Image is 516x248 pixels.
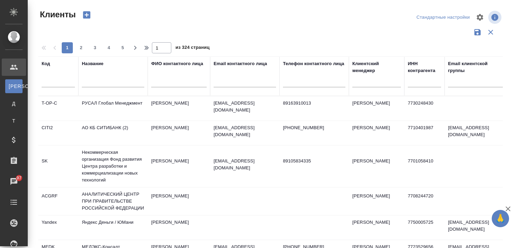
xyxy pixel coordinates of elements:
[214,100,276,114] p: [EMAIL_ADDRESS][DOMAIN_NAME]
[448,60,504,74] div: Email клиентской группы
[148,189,210,213] td: [PERSON_NAME]
[404,96,445,121] td: 7730248430
[78,187,148,215] td: АНАЛИТИЧЕСКИЙ ЦЕНТР ПРИ ПРАВИТЕЛЬСТВЕ РОССИЙСКОЙ ФЕДЕРАЦИИ
[38,189,78,213] td: ACGRF
[404,189,445,213] td: 7708244720
[492,210,509,227] button: 🙏
[78,121,148,145] td: АО КБ СИТИБАНК (2)
[5,79,23,93] a: [PERSON_NAME]
[12,175,26,181] span: 97
[408,60,441,74] div: ИНН контрагента
[148,215,210,240] td: [PERSON_NAME]
[89,42,101,53] button: 3
[78,9,95,21] button: Создать
[148,154,210,178] td: [PERSON_NAME]
[445,121,507,145] td: [EMAIL_ADDRESS][DOMAIN_NAME]
[471,26,484,39] button: Сохранить фильтры
[38,215,78,240] td: Yandex
[2,173,26,190] a: 97
[9,117,19,124] span: Т
[352,60,401,74] div: Клиентский менеджер
[82,60,103,67] div: Название
[283,124,345,131] p: [PHONE_NUMBER]
[472,9,488,26] span: Настроить таблицу
[404,215,445,240] td: 7750005725
[175,43,209,53] span: из 324 страниц
[117,44,128,51] span: 5
[78,215,148,240] td: Яндекс Деньги / ЮМани
[148,96,210,121] td: [PERSON_NAME]
[349,189,404,213] td: [PERSON_NAME]
[76,44,87,51] span: 2
[495,211,506,226] span: 🙏
[404,121,445,145] td: 7710401987
[38,96,78,121] td: T-OP-C
[484,26,497,39] button: Сбросить фильтры
[214,124,276,138] p: [EMAIL_ADDRESS][DOMAIN_NAME]
[349,215,404,240] td: [PERSON_NAME]
[404,154,445,178] td: 7701058410
[148,121,210,145] td: [PERSON_NAME]
[5,97,23,110] a: Д
[117,42,128,53] button: 5
[78,96,148,121] td: РУСАЛ Глобал Менеджмент
[9,83,19,90] span: [PERSON_NAME]
[76,42,87,53] button: 2
[38,9,76,20] span: Клиенты
[89,44,101,51] span: 3
[42,60,50,67] div: Код
[283,100,345,107] p: 89163910013
[283,158,345,165] p: 89105834335
[488,11,503,24] span: Посмотреть информацию
[445,215,507,240] td: [EMAIL_ADDRESS][DOMAIN_NAME]
[151,60,203,67] div: ФИО контактного лица
[349,96,404,121] td: [PERSON_NAME]
[103,44,114,51] span: 4
[214,60,267,67] div: Email контактного лица
[283,60,344,67] div: Телефон контактного лица
[38,154,78,178] td: SK
[415,12,472,23] div: split button
[5,114,23,128] a: Т
[9,100,19,107] span: Д
[78,145,148,187] td: Некоммерческая организация Фонд развития Центра разработки и коммерциализации новых технологий
[349,154,404,178] td: [PERSON_NAME]
[103,42,114,53] button: 4
[38,121,78,145] td: CITI2
[214,158,276,171] p: [EMAIL_ADDRESS][DOMAIN_NAME]
[349,121,404,145] td: [PERSON_NAME]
